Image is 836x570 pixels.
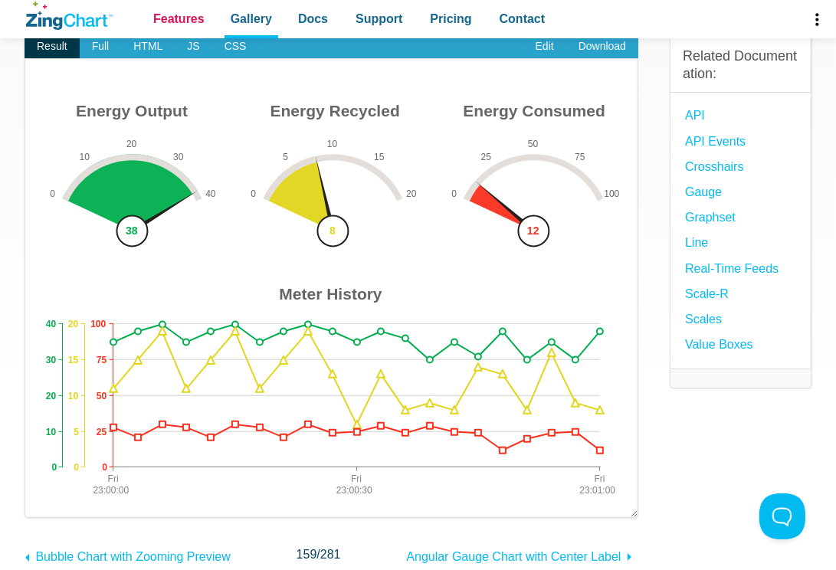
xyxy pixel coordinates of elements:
a: Download [566,34,638,59]
a: Scales [685,309,722,329]
div: ​ [25,58,638,517]
span: Support [356,8,402,29]
span: 159 [297,548,317,561]
a: ZingChart Logo. Click to return to the homepage [26,2,113,30]
a: Crosshairs [685,156,743,177]
span: Features [153,8,205,29]
a: Scale-R [685,283,729,304]
a: API Events [685,131,746,152]
span: Pricing [430,8,471,29]
span: Docs [298,8,328,29]
span: Contact [500,8,546,29]
span: Bubble Chart with Zooming Preview [35,550,230,563]
a: API [685,105,705,126]
iframe: Toggle Customer Support [759,493,805,539]
span: Gallery [231,8,272,29]
h3: Related Documentation: [683,47,798,84]
span: Full [80,34,122,59]
span: Result [25,34,80,59]
span: HTML [121,34,175,59]
a: Bubble Chart with Zooming Preview [25,542,231,567]
a: Graphset [685,207,736,228]
a: Angular Gauge Chart with Center Label [406,542,638,567]
span: Angular Gauge Chart with Center Label [406,550,621,563]
a: Gauge [685,182,722,202]
span: CSS [212,34,259,59]
span: / [297,544,341,565]
a: Real-Time Feeds [685,258,779,279]
a: Edit [523,34,566,59]
a: Value Boxes [685,334,753,355]
a: Line [685,232,708,253]
span: JS [175,34,211,59]
span: 281 [320,548,341,561]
